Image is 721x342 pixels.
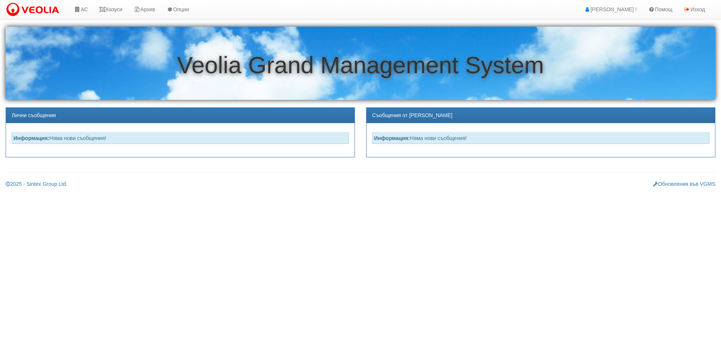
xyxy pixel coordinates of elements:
h1: Veolia Grand Management System [6,52,715,78]
div: Няма нови съобщения! [372,133,709,144]
div: Съобщения от [PERSON_NAME] [367,108,715,123]
div: Няма нови съобщения! [12,133,349,144]
img: VeoliaLogo.png [6,2,63,18]
strong: Информация: [374,135,410,141]
a: 2025 - Sintex Group Ltd. [6,181,68,187]
a: Обновления във VGMS [653,181,715,187]
strong: Информация: [14,135,50,141]
div: Лични съобщения [6,108,354,123]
